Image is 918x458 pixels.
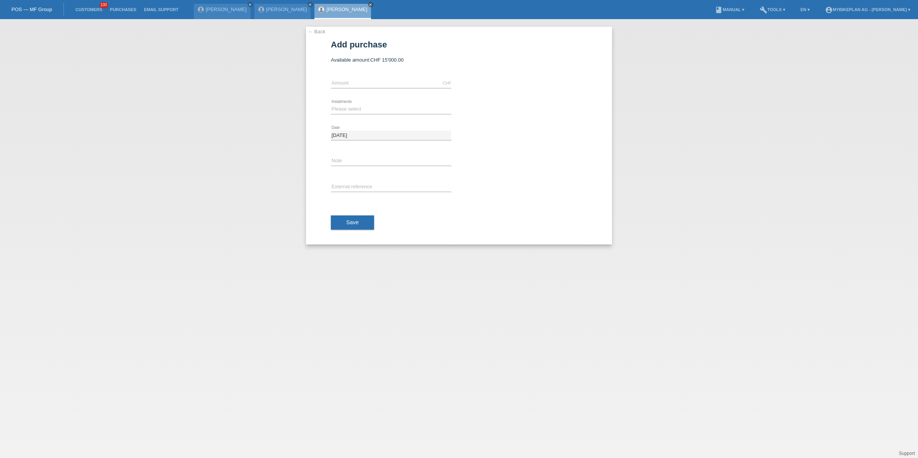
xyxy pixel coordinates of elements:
a: POS — MF Group [11,7,52,12]
a: close [308,2,313,7]
div: CHF [443,81,451,85]
a: bookManual ▾ [711,7,748,12]
span: CHF 15'000.00 [370,57,404,63]
a: EN ▾ [797,7,814,12]
i: close [308,3,312,7]
h1: Add purchase [331,40,587,49]
span: Save [346,219,359,225]
a: Purchases [106,7,140,12]
i: build [760,6,767,14]
div: Available amount: [331,57,587,63]
i: close [369,3,373,7]
a: ← Back [308,29,326,34]
i: close [248,3,252,7]
a: Support [899,451,915,456]
a: account_circleMybikeplan AG - [PERSON_NAME] ▾ [821,7,914,12]
a: Customers [72,7,106,12]
a: [PERSON_NAME] [326,7,367,12]
i: book [715,6,723,14]
i: account_circle [825,6,833,14]
a: Email Support [140,7,182,12]
a: close [368,2,373,7]
a: [PERSON_NAME] [206,7,247,12]
a: [PERSON_NAME] [266,7,307,12]
a: close [247,2,253,7]
button: Save [331,215,374,230]
a: buildTools ▾ [756,7,789,12]
span: 100 [99,2,109,8]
